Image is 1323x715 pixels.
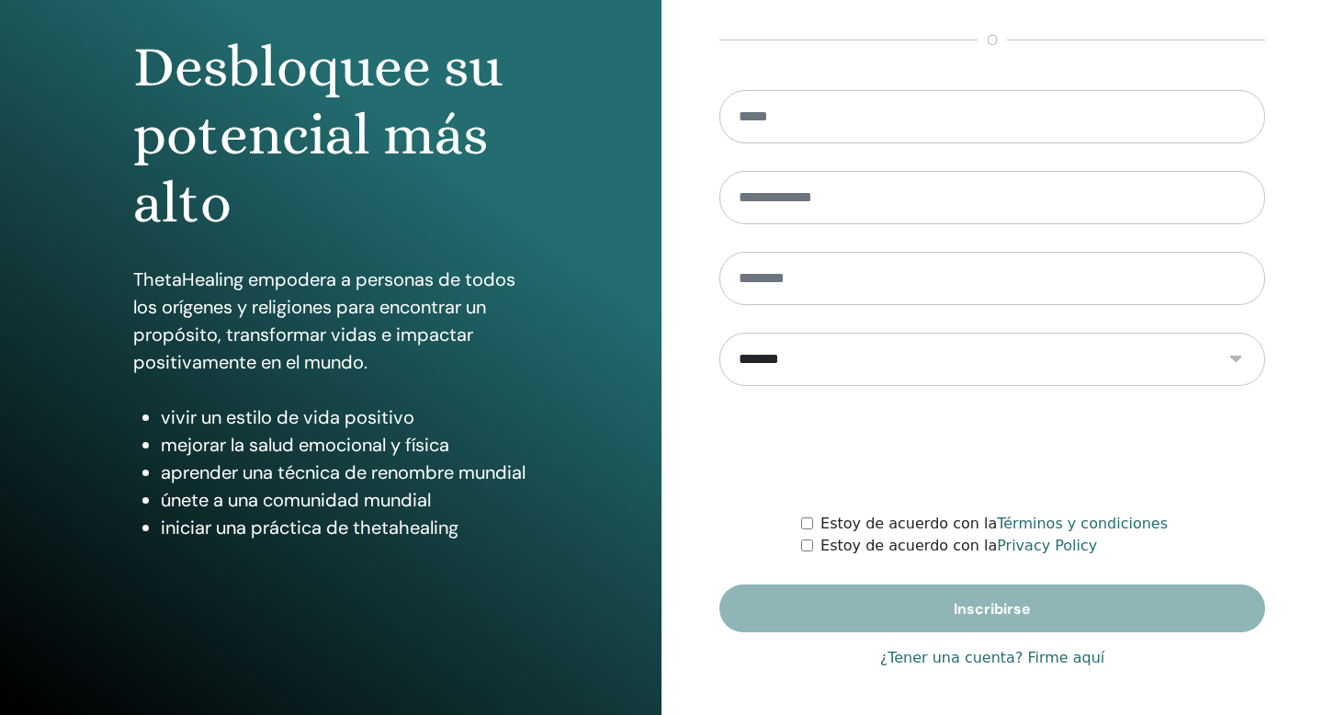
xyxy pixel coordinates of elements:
label: Estoy de acuerdo con la [820,513,1168,535]
li: únete a una comunidad mundial [161,486,528,514]
a: Términos y condiciones [997,515,1168,532]
span: o [978,29,1007,51]
a: Privacy Policy [997,537,1097,554]
p: ThetaHealing empodera a personas de todos los orígenes y religiones para encontrar un propósito, ... [133,266,528,376]
li: mejorar la salud emocional y física [161,431,528,459]
li: vivir un estilo de vida positivo [161,403,528,431]
iframe: reCAPTCHA [853,414,1132,485]
a: ¿Tener una cuenta? Firme aquí [880,647,1105,669]
label: Estoy de acuerdo con la [820,535,1097,557]
li: iniciar una práctica de thetahealing [161,514,528,541]
li: aprender una técnica de renombre mundial [161,459,528,486]
h1: Desbloquee su potencial más alto [133,33,528,238]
